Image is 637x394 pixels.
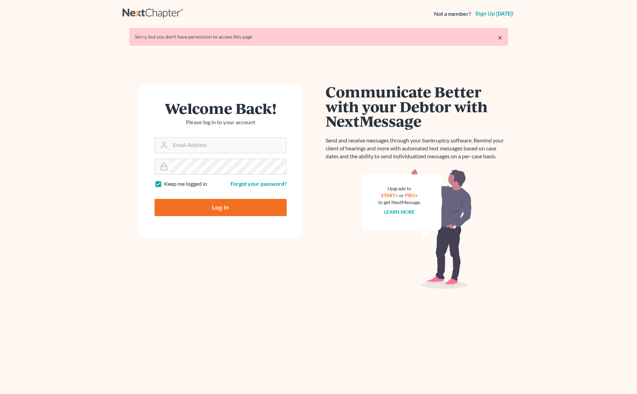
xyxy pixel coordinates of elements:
a: Sign up [DATE]! [474,11,515,17]
h1: Communicate Better with your Debtor with NextMessage [326,84,508,128]
label: Keep me logged in [164,180,207,188]
h1: Welcome Back! [155,101,287,116]
div: to get NextMessage. [378,199,421,206]
span: or [399,192,404,198]
input: Log In [155,199,287,216]
a: Learn more [384,209,415,215]
a: START+ [381,192,398,198]
input: Email Address [170,138,286,153]
div: Sorry, but you don't have permission to access this page [135,33,502,40]
div: Upgrade to [378,185,421,192]
strong: Not a member? [434,10,471,18]
a: PRO+ [405,192,418,198]
p: Please log in to your account [155,118,287,126]
a: Forgot your password? [231,180,287,187]
a: × [498,33,502,42]
img: nextmessage_bg-59042aed3d76b12b5cd301f8e5b87938c9018125f34e5fa2b7a6b67550977c72.svg [362,169,472,289]
p: Send and receive messages through your bankruptcy software. Remind your client of hearings and mo... [326,137,508,160]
